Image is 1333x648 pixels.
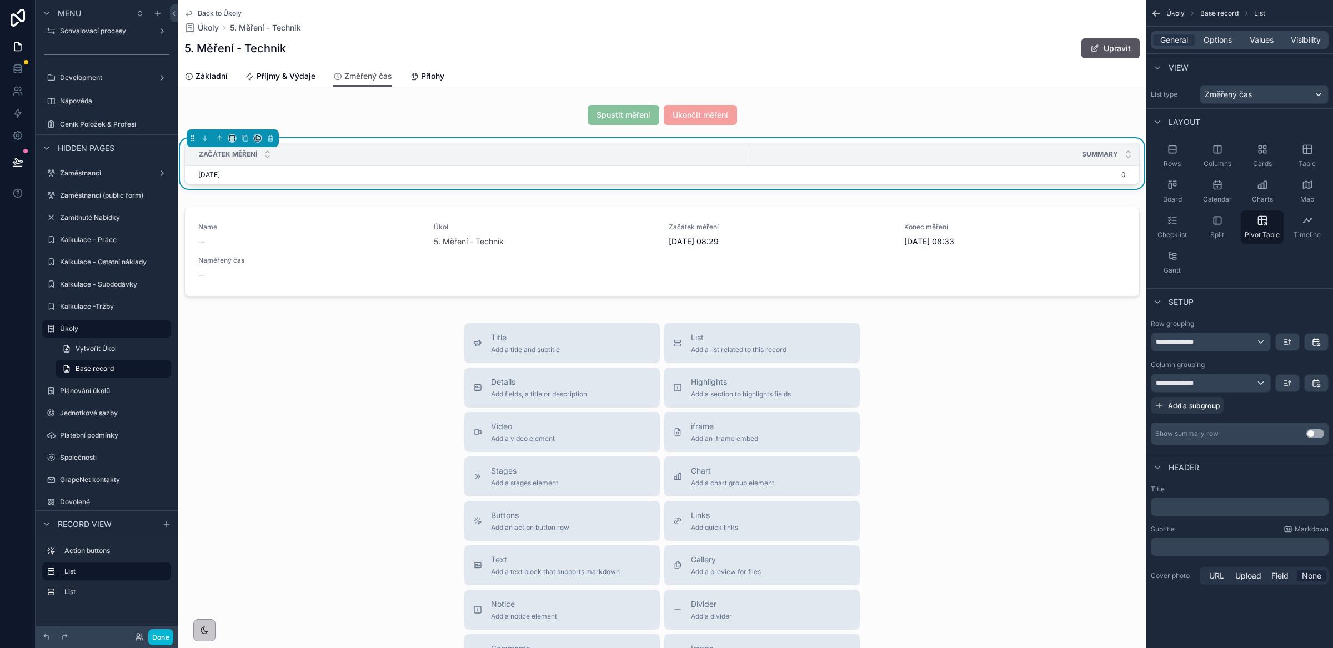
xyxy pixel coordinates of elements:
[1250,34,1274,46] span: Values
[491,612,557,621] span: Add a notice element
[1157,230,1187,239] span: Checklist
[664,368,860,408] button: HighlightsAdd a section to highlights fields
[491,434,555,443] span: Add a video element
[60,431,169,440] label: Platební podmínky
[491,599,557,610] span: Notice
[1299,159,1316,168] span: Table
[199,150,257,159] span: Začátek měření
[1168,401,1220,410] span: Add a subgroup
[1235,570,1261,581] span: Upload
[42,449,171,466] a: Společnosti
[1151,90,1195,99] label: List type
[691,510,738,521] span: Links
[60,97,169,106] label: Nápověda
[491,554,620,565] span: Text
[664,456,860,496] button: ChartAdd a chart group element
[691,554,761,565] span: Gallery
[491,390,587,399] span: Add fields, a title or description
[664,501,860,541] button: LinksAdd quick links
[1196,175,1239,208] button: Calendar
[691,523,738,532] span: Add quick links
[1151,538,1329,556] div: scrollable content
[464,323,660,363] button: TitleAdd a title and subtitle
[1302,570,1321,581] span: None
[464,501,660,541] button: ButtonsAdd an action button row
[60,258,169,267] label: Kalkulace - Ostatní náklady
[36,537,178,612] div: scrollable content
[185,166,749,184] td: [DATE]
[491,465,558,476] span: Stages
[1151,319,1194,328] label: Row grouping
[1169,297,1194,308] span: Setup
[1151,397,1224,414] button: Add a subgroup
[491,376,587,388] span: Details
[464,412,660,452] button: VideoAdd a video element
[664,323,860,363] button: ListAdd a list related to this record
[1160,34,1188,46] span: General
[42,298,171,315] a: Kalkulace -Tržby
[60,302,169,311] label: Kalkulace -Tržby
[344,71,392,82] span: Změřený čas
[1286,139,1329,173] button: Table
[1294,230,1321,239] span: Timeline
[1196,139,1239,173] button: Columns
[1166,9,1185,18] span: Úkoly
[1151,485,1329,494] label: Title
[42,22,171,40] a: Schvalovací procesy
[421,71,444,82] span: Přlohy
[1196,210,1239,244] button: Split
[1204,34,1232,46] span: Options
[491,421,555,432] span: Video
[42,320,171,338] a: Úkoly
[491,479,558,488] span: Add a stages element
[148,629,173,645] button: Done
[196,71,228,82] span: Základní
[1254,9,1265,18] span: List
[198,9,242,18] span: Back to Úkoly
[58,519,112,530] span: Record view
[410,66,444,88] a: Přlohy
[1151,360,1205,369] label: Column grouping
[491,510,569,521] span: Buttons
[184,22,219,33] a: Úkoly
[1163,195,1182,204] span: Board
[1151,498,1329,516] div: scrollable content
[691,612,732,621] span: Add a divider
[58,143,114,154] span: Hidden pages
[1151,175,1194,208] button: Board
[1169,117,1200,128] span: Layout
[60,409,169,418] label: Jednotkové sazby
[691,434,758,443] span: Add an iframe embed
[60,453,169,462] label: Společnosti
[1151,246,1194,279] button: Gantt
[42,471,171,489] a: GrapeNet kontakty
[42,253,171,271] a: Kalkulace - Ostatní náklady
[1203,195,1232,204] span: Calendar
[184,66,228,88] a: Základní
[60,73,153,82] label: Development
[491,332,560,343] span: Title
[1210,230,1224,239] span: Split
[60,169,153,178] label: Zaměstnanci
[691,465,774,476] span: Chart
[42,164,171,182] a: Zaměstnanci
[60,235,169,244] label: Kalkulace - Práce
[491,345,560,354] span: Add a title and subtitle
[230,22,301,33] a: 5. Měření - Technik
[1252,195,1273,204] span: Charts
[60,213,169,222] label: Zamítnuté Nabídky
[664,590,860,630] button: DividerAdd a divider
[42,92,171,110] a: Nápověda
[42,382,171,400] a: Plánování úkolů
[1241,139,1284,173] button: Cards
[60,386,169,395] label: Plánování úkolů
[464,590,660,630] button: NoticeAdd a notice element
[42,404,171,422] a: Jednotkové sazby
[60,27,153,36] label: Schvalovací procesy
[491,523,569,532] span: Add an action button row
[64,587,167,596] label: List
[333,66,392,87] a: Změřený čas
[664,545,860,585] button: GalleryAdd a preview for files
[691,345,786,354] span: Add a list related to this record
[464,368,660,408] button: DetailsAdd fields, a title or description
